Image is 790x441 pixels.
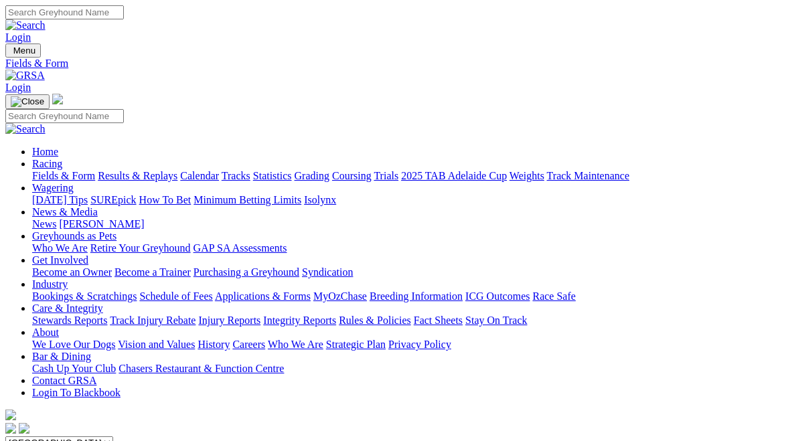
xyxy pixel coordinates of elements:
[5,123,46,135] img: Search
[59,218,144,230] a: [PERSON_NAME]
[180,170,219,181] a: Calendar
[32,315,107,326] a: Stewards Reports
[19,423,29,434] img: twitter.svg
[5,82,31,93] a: Login
[32,206,98,217] a: News & Media
[13,46,35,56] span: Menu
[414,315,463,326] a: Fact Sheets
[263,315,336,326] a: Integrity Reports
[32,375,96,386] a: Contact GRSA
[313,290,367,302] a: MyOzChase
[32,339,115,350] a: We Love Our Dogs
[32,146,58,157] a: Home
[253,170,292,181] a: Statistics
[339,315,411,326] a: Rules & Policies
[465,290,530,302] a: ICG Outcomes
[32,242,785,254] div: Greyhounds as Pets
[32,218,785,230] div: News & Media
[5,70,45,82] img: GRSA
[193,266,299,278] a: Purchasing a Greyhound
[388,339,451,350] a: Privacy Policy
[532,290,575,302] a: Race Safe
[5,109,124,123] input: Search
[326,339,386,350] a: Strategic Plan
[52,94,63,104] img: logo-grsa-white.png
[302,266,353,278] a: Syndication
[32,194,88,205] a: [DATE] Tips
[332,170,372,181] a: Coursing
[90,194,136,205] a: SUREpick
[374,170,398,181] a: Trials
[32,182,74,193] a: Wagering
[32,158,62,169] a: Racing
[118,339,195,350] a: Vision and Values
[465,315,527,326] a: Stay On Track
[5,423,16,434] img: facebook.svg
[90,242,191,254] a: Retire Your Greyhound
[509,170,544,181] a: Weights
[32,302,103,314] a: Care & Integrity
[32,254,88,266] a: Get Involved
[215,290,311,302] a: Applications & Forms
[5,410,16,420] img: logo-grsa-white.png
[198,315,260,326] a: Injury Reports
[32,387,121,398] a: Login To Blackbook
[11,96,44,107] img: Close
[139,194,191,205] a: How To Bet
[114,266,191,278] a: Become a Trainer
[32,266,112,278] a: Become an Owner
[370,290,463,302] a: Breeding Information
[401,170,507,181] a: 2025 TAB Adelaide Cup
[32,242,88,254] a: Who We Are
[32,363,116,374] a: Cash Up Your Club
[304,194,336,205] a: Isolynx
[32,327,59,338] a: About
[193,194,301,205] a: Minimum Betting Limits
[295,170,329,181] a: Grading
[547,170,629,181] a: Track Maintenance
[32,170,95,181] a: Fields & Form
[193,242,287,254] a: GAP SA Assessments
[268,339,323,350] a: Who We Are
[32,290,785,302] div: Industry
[32,339,785,351] div: About
[32,290,137,302] a: Bookings & Scratchings
[5,94,50,109] button: Toggle navigation
[32,194,785,206] div: Wagering
[32,266,785,278] div: Get Involved
[98,170,177,181] a: Results & Replays
[32,218,56,230] a: News
[197,339,230,350] a: History
[139,290,212,302] a: Schedule of Fees
[5,19,46,31] img: Search
[32,230,116,242] a: Greyhounds as Pets
[222,170,250,181] a: Tracks
[5,5,124,19] input: Search
[32,315,785,327] div: Care & Integrity
[32,351,91,362] a: Bar & Dining
[5,43,41,58] button: Toggle navigation
[232,339,265,350] a: Careers
[118,363,284,374] a: Chasers Restaurant & Function Centre
[5,31,31,43] a: Login
[5,58,785,70] a: Fields & Form
[32,170,785,182] div: Racing
[110,315,195,326] a: Track Injury Rebate
[32,363,785,375] div: Bar & Dining
[32,278,68,290] a: Industry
